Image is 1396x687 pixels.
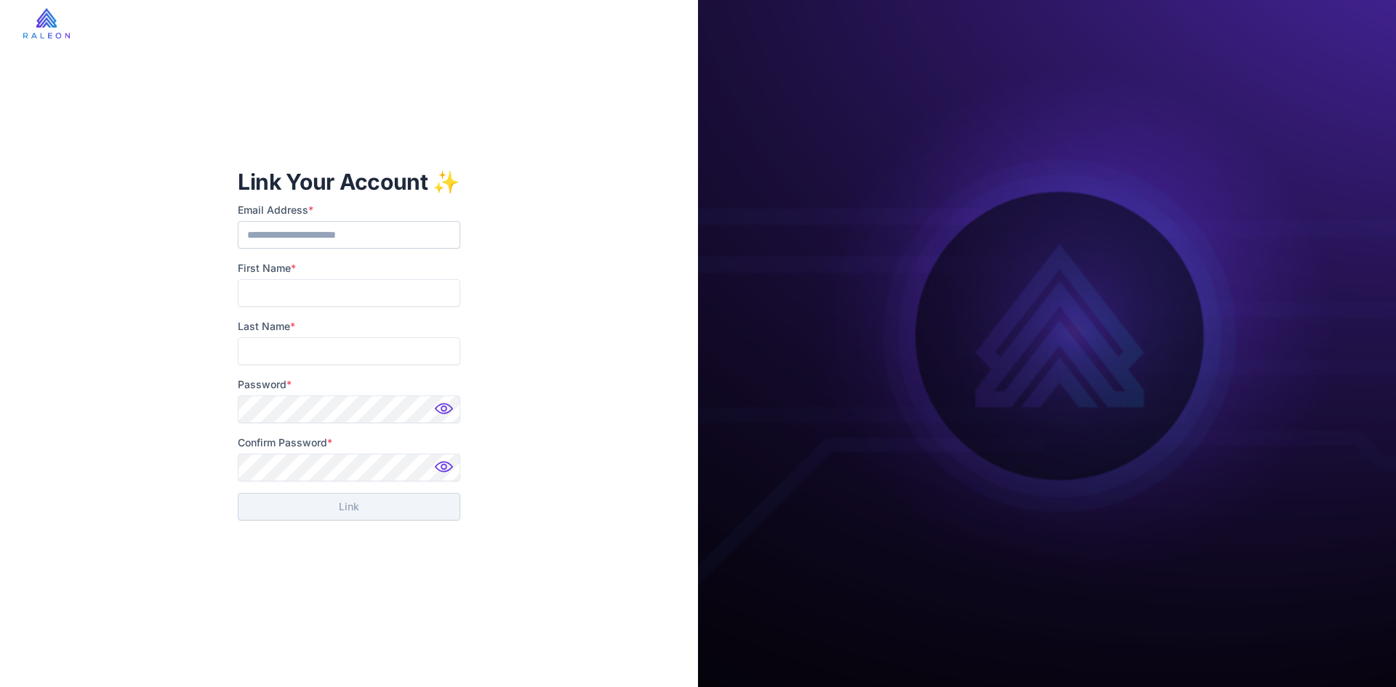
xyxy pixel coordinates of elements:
img: raleon-logo-whitebg.9aac0268.jpg [23,8,70,39]
label: Password [238,377,460,393]
img: Password hidden [431,398,460,427]
label: Last Name [238,318,460,334]
button: Link [238,493,460,521]
label: First Name [238,260,460,276]
h1: Link Your Account ✨ [238,167,460,196]
label: Confirm Password [238,435,460,451]
img: Password hidden [431,457,460,486]
label: Email Address [238,202,460,218]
